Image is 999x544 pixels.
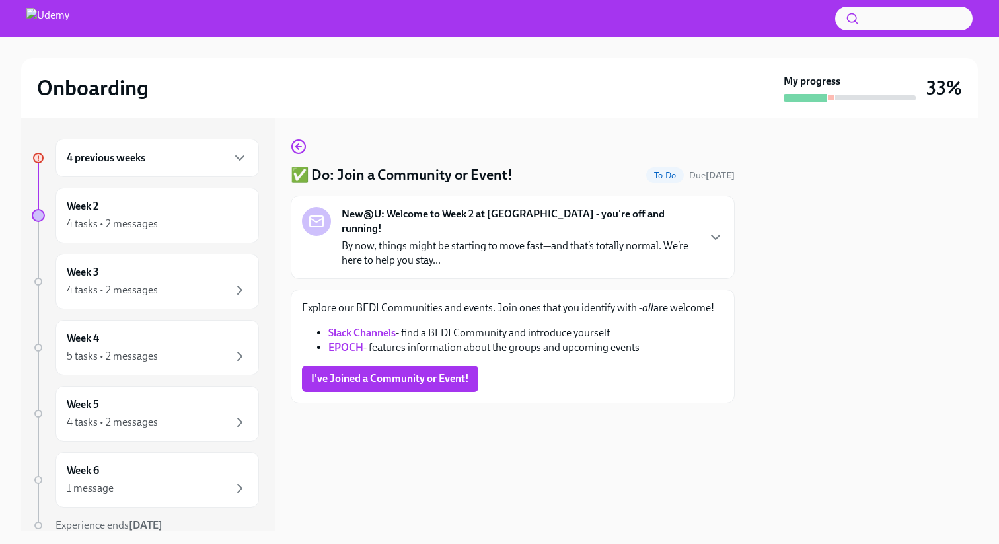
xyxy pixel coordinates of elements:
div: 5 tasks • 2 messages [67,349,158,364]
strong: New@U: Welcome to Week 2 at [GEOGRAPHIC_DATA] - you're off and running! [342,207,697,236]
a: Week 24 tasks • 2 messages [32,188,259,243]
div: 4 tasks • 2 messages [67,217,158,231]
li: - find a BEDI Community and introduce yourself [328,326,723,340]
img: Udemy [26,8,69,29]
span: I've Joined a Community or Event! [311,372,469,385]
em: all [642,301,653,314]
strong: My progress [784,74,840,89]
a: Week 45 tasks • 2 messages [32,320,259,375]
span: Due [689,170,735,181]
a: EPOCH [328,341,363,354]
strong: [DATE] [706,170,735,181]
div: 1 message [67,481,114,496]
div: 4 tasks • 2 messages [67,415,158,430]
h4: ✅ Do: Join a Community or Event! [291,165,513,185]
p: By now, things might be starting to move fast—and that’s totally normal. We’re here to help you s... [342,239,697,268]
span: October 18th, 2025 11:00 [689,169,735,182]
a: Slack Channels [328,327,396,339]
h6: Week 5 [67,397,99,412]
a: Week 54 tasks • 2 messages [32,386,259,442]
li: - features information about the groups and upcoming events [328,340,723,355]
span: To Do [646,171,684,180]
h2: Onboarding [37,75,149,101]
span: Experience ends [55,519,163,531]
h3: 33% [926,76,962,100]
button: I've Joined a Community or Event! [302,366,478,392]
p: Explore our BEDI Communities and events. Join ones that you identify with - are welcome! [302,301,723,315]
h6: Week 4 [67,331,99,346]
div: 4 previous weeks [55,139,259,177]
h6: 4 previous weeks [67,151,145,165]
div: 4 tasks • 2 messages [67,283,158,297]
strong: [DATE] [129,519,163,531]
h6: Week 3 [67,265,99,280]
h6: Week 2 [67,199,98,214]
h6: Week 6 [67,463,99,478]
a: Week 34 tasks • 2 messages [32,254,259,309]
a: Week 61 message [32,452,259,508]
